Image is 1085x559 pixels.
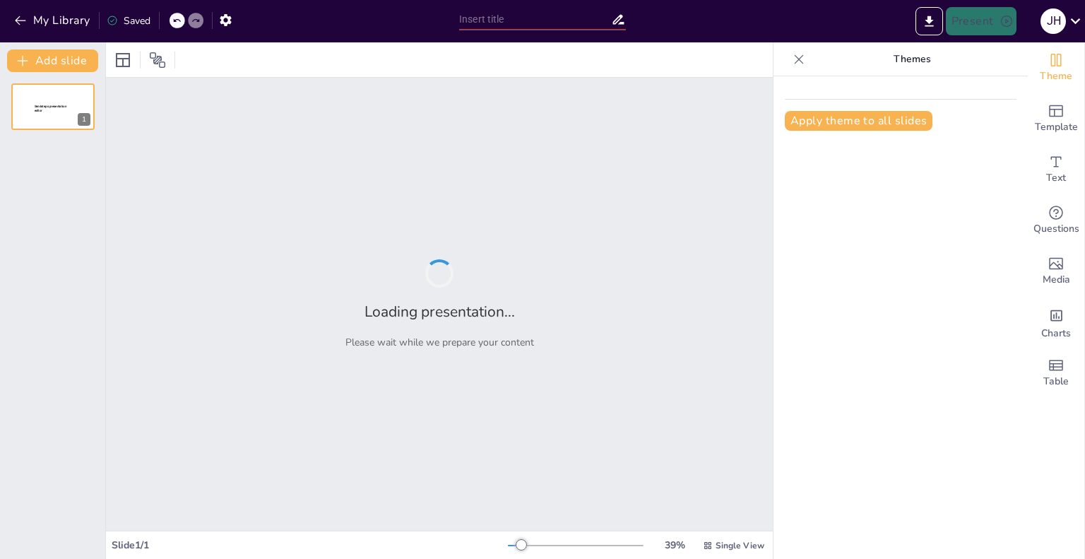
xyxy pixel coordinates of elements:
[1033,221,1079,237] span: Questions
[112,539,508,552] div: Slide 1 / 1
[35,105,66,112] span: Sendsteps presentation editor
[1035,119,1078,135] span: Template
[459,9,611,30] input: Insert title
[112,49,134,71] div: Layout
[1040,69,1072,84] span: Theme
[1043,374,1069,389] span: Table
[810,42,1014,76] p: Themes
[716,540,764,551] span: Single View
[364,302,515,322] h2: Loading presentation...
[1028,348,1084,399] div: Add a table
[1043,272,1070,288] span: Media
[1028,195,1084,246] div: Get real-time input from your audience
[1028,246,1084,297] div: Add images, graphics, shapes or video
[78,113,90,126] div: 1
[107,14,150,28] div: Saved
[1028,42,1084,93] div: Change the overall theme
[345,336,534,349] p: Please wait while we prepare your content
[915,7,943,35] button: Export to PowerPoint
[946,7,1016,35] button: Present
[1041,326,1071,341] span: Charts
[1028,297,1084,348] div: Add charts and graphs
[7,49,98,72] button: Add slide
[658,539,692,552] div: 39 %
[11,83,95,130] div: 1
[785,111,932,131] button: Apply theme to all slides
[1028,93,1084,144] div: Add ready made slides
[1040,7,1066,35] button: J H
[11,9,96,32] button: My Library
[1046,170,1066,186] span: Text
[149,52,166,69] span: Position
[1040,8,1066,34] div: J H
[1028,144,1084,195] div: Add text boxes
